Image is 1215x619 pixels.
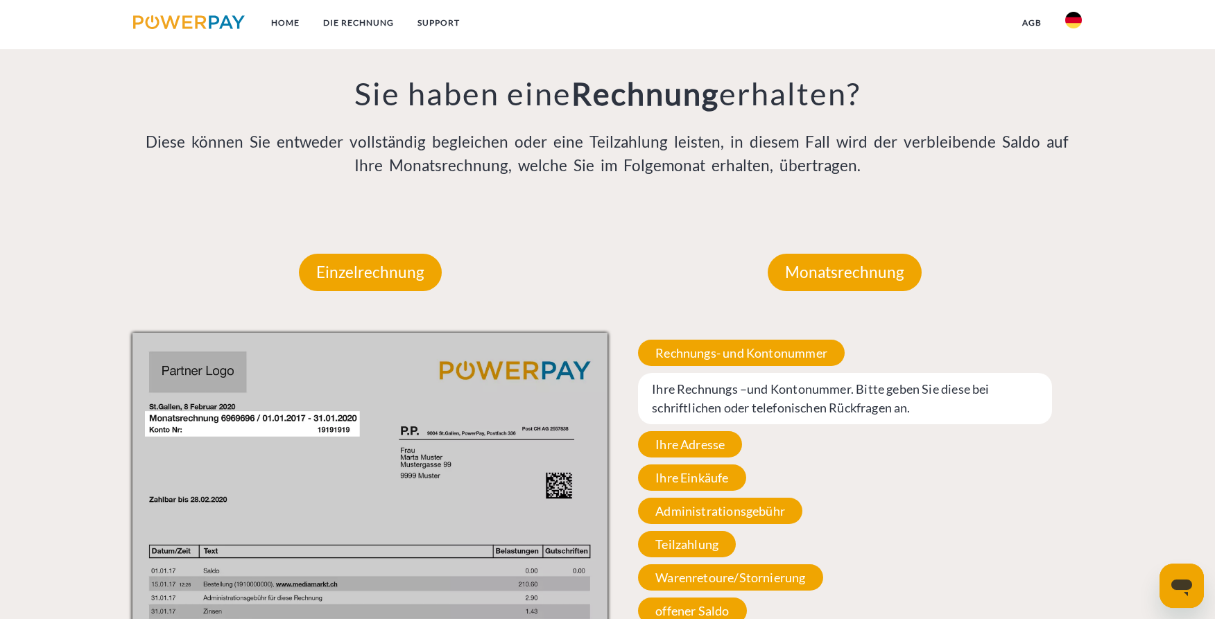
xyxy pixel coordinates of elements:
img: de [1065,12,1082,28]
span: Ihre Adresse [638,431,742,457]
img: logo-powerpay.svg [133,15,245,29]
p: Monatsrechnung [768,254,922,291]
a: agb [1010,10,1053,35]
a: Home [259,10,311,35]
h3: Sie haben eine erhalten? [132,74,1083,113]
span: Rechnungs- und Kontonummer [638,340,845,366]
b: Rechnung [571,75,719,112]
iframe: Schaltfläche zum Öffnen des Messaging-Fensters [1160,564,1204,608]
span: Teilzahlung [638,531,736,557]
a: SUPPORT [406,10,472,35]
span: Warenretoure/Stornierung [638,564,822,591]
span: Ihre Einkäufe [638,464,746,491]
p: Diese können Sie entweder vollständig begleichen oder eine Teilzahlung leisten, in diesem Fall wi... [132,130,1083,177]
span: Ihre Rechnungs –und Kontonummer. Bitte geben Sie diese bei schriftlichen oder telefonischen Rückf... [638,373,1051,424]
span: Administrationsgebühr [638,498,802,524]
a: DIE RECHNUNG [311,10,406,35]
p: Einzelrechnung [299,254,442,291]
